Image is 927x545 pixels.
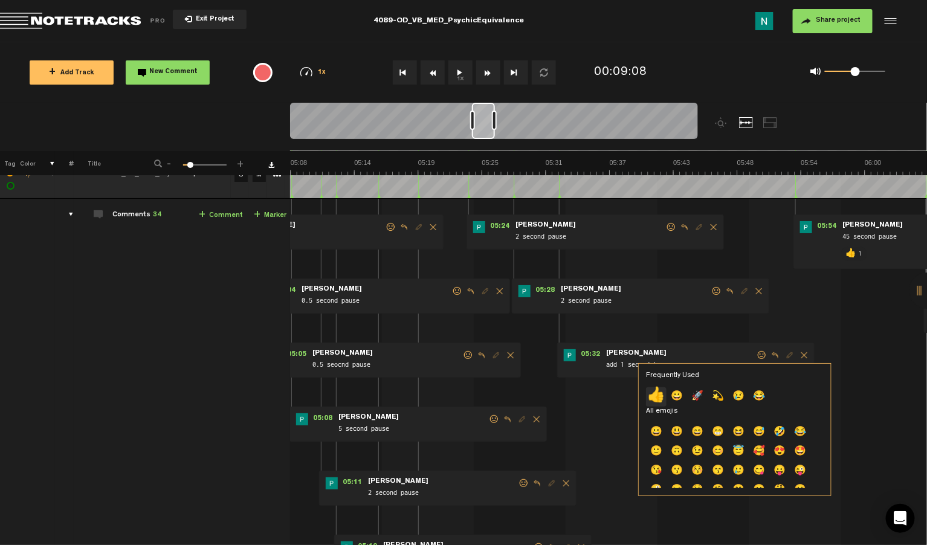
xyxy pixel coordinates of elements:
a: More [271,169,283,180]
span: [PERSON_NAME] [605,349,668,358]
p: 🚀 [687,387,708,407]
button: +Add Track [30,60,114,85]
div: 00:09:08 [595,64,648,82]
p: 😝 [667,481,687,500]
p: 😉 [687,442,708,462]
button: Loop [532,60,556,85]
th: Color [18,151,36,175]
p: 😜 [790,462,810,481]
span: 05:28 [531,285,560,297]
span: add 1 second to pause [605,359,756,372]
p: 🤐 [790,481,810,500]
span: 2 second pause [367,487,518,500]
span: [PERSON_NAME] [841,221,904,230]
img: ACg8ocK2_7AM7z2z6jSroFv8AAIBqvSsYiLxF7dFzk16-E4UVv09gA=s96-c [518,285,531,297]
button: Share project [793,9,873,33]
span: 05:24 [485,221,514,233]
span: Delete comment [493,287,507,295]
th: Title [74,151,138,175]
span: 5 second pause [337,423,488,436]
span: + [236,158,245,166]
span: Share project [816,17,861,24]
p: 🤭 [728,481,749,500]
span: Edit comment [544,479,559,488]
span: [PERSON_NAME] [300,285,363,294]
img: ACg8ocLu3IjZ0q4g3Sv-67rBggf13R-7caSq40_txJsJBEcwv2RmFg=s96-c [755,12,774,30]
li: 😁 [708,423,728,442]
p: 😂 [790,423,810,442]
p: 🙃 [667,442,687,462]
span: Delete comment [559,479,573,488]
li: 😂 [749,387,769,407]
p: 😘 [646,462,667,481]
button: Exit Project [173,10,247,29]
span: Delete comment [426,223,441,231]
p: 🙂 [646,442,667,462]
p: 🤗 [708,481,728,500]
p: 😇 [728,442,749,462]
p: 🤔 [769,481,790,500]
p: 🥲 [728,462,749,481]
li: 😀 [667,387,687,407]
p: 😃 [667,423,687,442]
span: 0.5 seocnd pause [311,359,462,372]
span: Reply to comment [463,287,478,295]
a: M [253,169,266,182]
p: 🤩 [790,442,810,462]
li: 😗 [667,462,687,481]
p: 🤫 [749,481,769,500]
span: 05:11 [338,477,367,489]
p: 🤑 [687,481,708,500]
div: Comments [112,210,161,221]
li: 😆 [728,423,749,442]
span: Delete comment [529,415,544,424]
img: ACg8ocK2_7AM7z2z6jSroFv8AAIBqvSsYiLxF7dFzk16-E4UVv09gA=s96-c [564,349,576,361]
span: Edit comment [412,223,426,231]
th: # [55,151,74,175]
li: 👍 [646,387,667,407]
span: 05:05 [282,349,311,361]
div: Open Intercom Messenger [886,504,915,533]
span: 34 [153,211,161,219]
span: 30 second pause [234,231,385,244]
p: 😅 [749,423,769,442]
span: + [254,210,260,220]
span: Exit Project [192,16,234,23]
img: ACg8ocK2_7AM7z2z6jSroFv8AAIBqvSsYiLxF7dFzk16-E4UVv09gA=s96-c [326,477,338,489]
span: Delete comment [503,351,518,360]
div: Frequently Used [646,371,824,381]
p: 1 [857,247,864,261]
span: [PERSON_NAME] [560,285,622,294]
p: 😍 [769,442,790,462]
p: 🥰 [749,442,769,462]
span: Edit comment [737,287,752,295]
p: 🤪 [646,481,667,500]
span: Edit comment [692,223,706,231]
li: 😋 [749,462,769,481]
img: speedometer.svg [300,67,312,77]
li: 😛 [769,462,790,481]
span: Reply to comment [723,287,737,295]
p: 🤣 [769,423,790,442]
p: 😄 [687,423,708,442]
span: 1x [318,69,326,76]
button: Go to end [504,60,528,85]
p: 😢 [728,387,749,407]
